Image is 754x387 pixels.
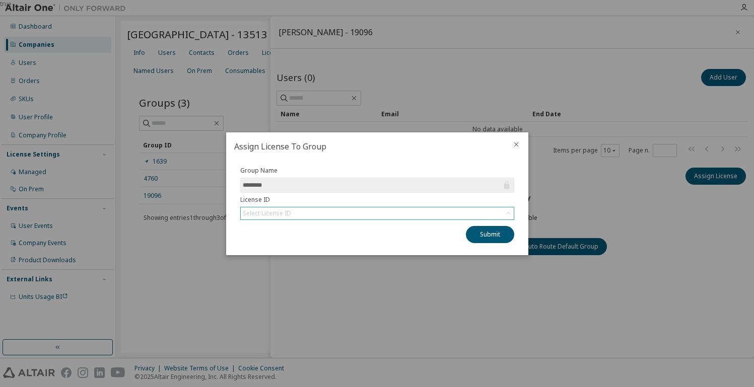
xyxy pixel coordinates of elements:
button: close [512,140,520,148]
div: Select License ID [241,207,514,219]
label: License ID [240,196,514,204]
button: Submit [466,226,514,243]
label: Group Name [240,167,514,175]
h2: Assign License To Group [226,132,504,161]
div: Select License ID [243,209,291,217]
